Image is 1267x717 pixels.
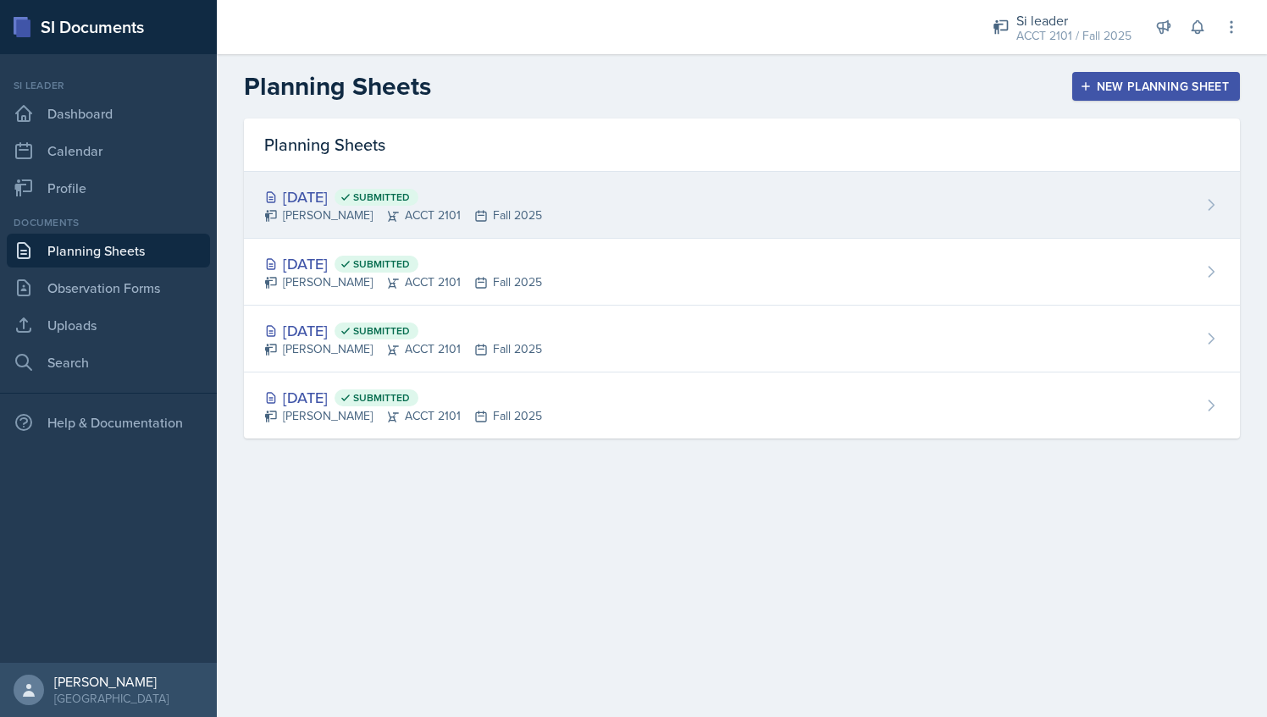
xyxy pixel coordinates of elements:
div: ACCT 2101 / Fall 2025 [1016,27,1131,45]
a: Search [7,345,210,379]
span: Submitted [353,190,410,204]
div: Si leader [1016,10,1131,30]
span: Submitted [353,391,410,405]
div: [DATE] [264,252,542,275]
div: [DATE] [264,319,542,342]
div: Help & Documentation [7,405,210,439]
div: [GEOGRAPHIC_DATA] [54,690,169,707]
a: Planning Sheets [7,234,210,267]
a: [DATE] Submitted [PERSON_NAME]ACCT 2101Fall 2025 [244,372,1240,438]
button: New Planning Sheet [1072,72,1240,101]
div: New Planning Sheet [1083,80,1229,93]
div: [PERSON_NAME] ACCT 2101 Fall 2025 [264,273,542,291]
a: Dashboard [7,97,210,130]
a: [DATE] Submitted [PERSON_NAME]ACCT 2101Fall 2025 [244,306,1240,372]
div: Planning Sheets [244,119,1240,172]
div: Si leader [7,78,210,93]
h2: Planning Sheets [244,71,431,102]
div: Documents [7,215,210,230]
span: Submitted [353,257,410,271]
div: [PERSON_NAME] ACCT 2101 Fall 2025 [264,340,542,358]
div: [PERSON_NAME] ACCT 2101 Fall 2025 [264,407,542,425]
a: [DATE] Submitted [PERSON_NAME]ACCT 2101Fall 2025 [244,172,1240,239]
div: [DATE] [264,185,542,208]
a: [DATE] Submitted [PERSON_NAME]ACCT 2101Fall 2025 [244,239,1240,306]
div: [DATE] [264,386,542,409]
a: Profile [7,171,210,205]
div: [PERSON_NAME] [54,673,169,690]
a: Observation Forms [7,271,210,305]
div: [PERSON_NAME] ACCT 2101 Fall 2025 [264,207,542,224]
a: Calendar [7,134,210,168]
a: Uploads [7,308,210,342]
span: Submitted [353,324,410,338]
